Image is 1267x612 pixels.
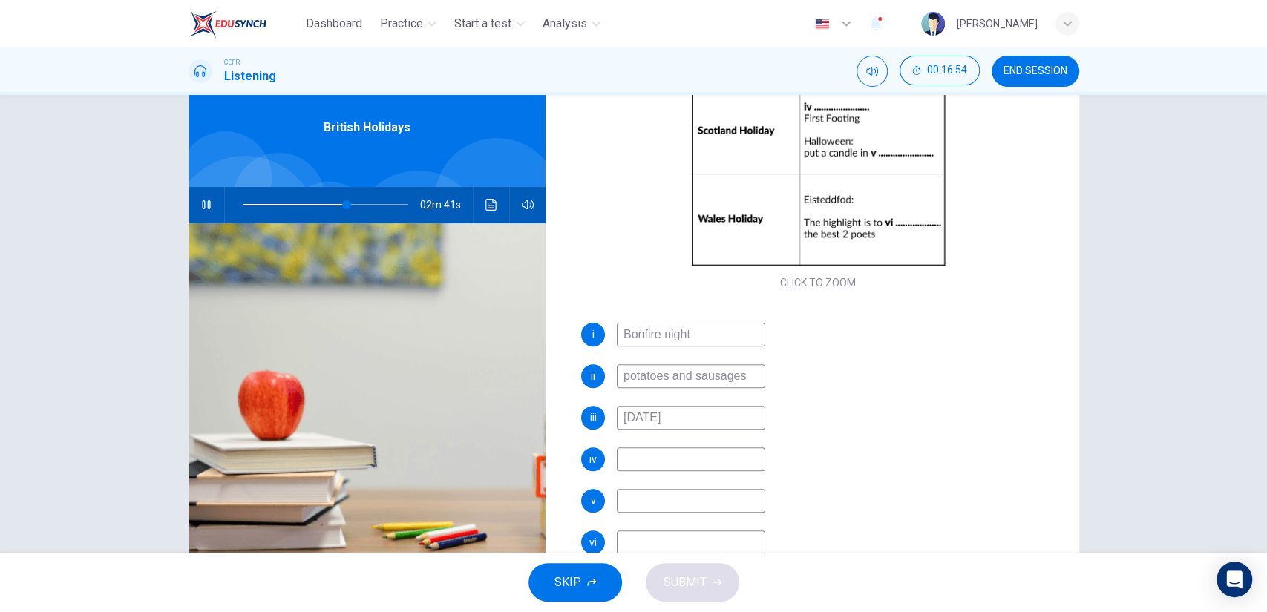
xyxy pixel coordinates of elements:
span: British Holidays [324,119,410,136]
span: iv [589,454,597,464]
div: Open Intercom Messenger [1217,562,1252,597]
img: en [813,19,831,30]
span: Start a test [454,15,511,33]
span: END SESSION [1004,65,1067,77]
button: Start a test [448,10,531,37]
span: i [592,329,595,340]
span: Practice [380,15,423,33]
button: Dashboard [300,10,368,37]
img: Profile picture [921,12,945,36]
div: [PERSON_NAME] [957,15,1038,33]
span: 02m 41s [420,187,473,223]
button: END SESSION [992,56,1079,87]
div: Hide [900,56,980,87]
span: vi [589,537,597,547]
span: v [591,496,596,506]
div: Mute [857,56,888,87]
button: SKIP [528,563,622,602]
button: Click to see the audio transcription [479,187,503,223]
span: iii [590,412,597,423]
button: Practice [374,10,442,37]
img: EduSynch logo [189,9,266,39]
a: EduSynch logo [189,9,301,39]
h1: Listening [224,68,276,85]
span: ii [591,371,595,381]
span: CEFR [224,57,240,68]
img: British Holidays [189,223,546,584]
span: 00:16:54 [927,65,967,76]
button: Analysis [537,10,606,37]
span: SKIP [554,572,581,593]
span: Analysis [543,15,587,33]
span: Dashboard [306,15,362,33]
button: 00:16:54 [900,56,980,85]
